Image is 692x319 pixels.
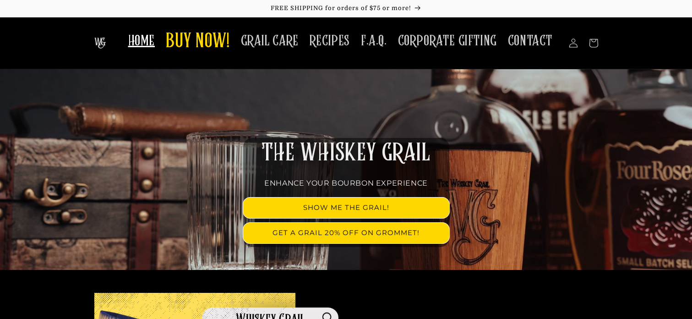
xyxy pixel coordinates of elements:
span: GRAIL CARE [241,32,299,50]
a: RECIPES [304,27,355,55]
span: CONTACT [508,32,553,50]
a: GRAIL CARE [235,27,304,55]
img: The Whiskey Grail [94,38,106,49]
span: HOME [128,32,155,50]
span: BUY NOW! [166,29,230,55]
span: F.A.Q. [361,32,387,50]
span: RECIPES [310,32,350,50]
span: THE WHISKEY GRAIL [262,141,430,165]
a: CORPORATE GIFTING [392,27,502,55]
a: CONTACT [502,27,558,55]
span: CORPORATE GIFTING [398,32,497,50]
a: HOME [123,27,160,55]
span: ENHANCE YOUR BOURBON EXPERIENCE [264,179,428,187]
a: BUY NOW! [160,24,235,60]
a: GET A GRAIL 20% OFF ON GROMMET! [243,223,449,243]
a: F.A.Q. [355,27,392,55]
p: FREE SHIPPING for orders of $75 or more! [9,5,683,12]
a: SHOW ME THE GRAIL! [243,198,449,218]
